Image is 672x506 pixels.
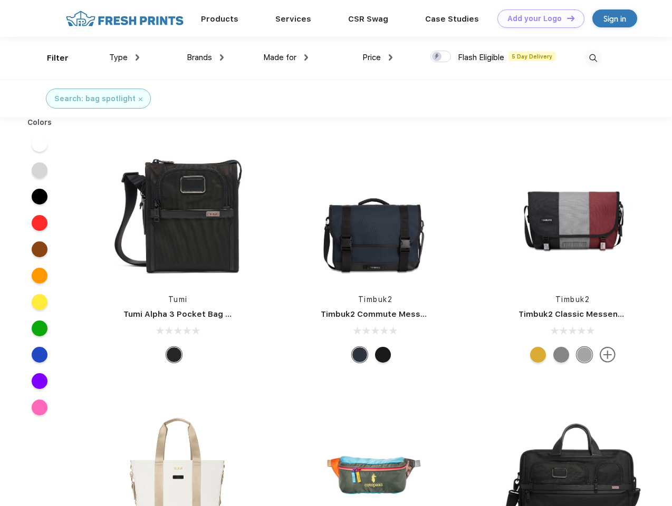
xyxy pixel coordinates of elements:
img: DT [567,15,574,21]
div: Eco Black [375,347,391,363]
img: more.svg [600,347,616,363]
img: dropdown.png [389,54,392,61]
img: desktop_search.svg [584,50,602,67]
a: Tumi [168,295,188,304]
img: dropdown.png [136,54,139,61]
span: Made for [263,53,296,62]
a: Timbuk2 Classic Messenger Bag [519,309,649,319]
div: Search: bag spotlight [54,93,136,104]
a: Timbuk2 Commute Messenger Bag [321,309,462,319]
img: dropdown.png [304,54,308,61]
a: Timbuk2 [555,295,590,304]
div: Filter [47,52,69,64]
img: func=resize&h=266 [503,143,643,284]
span: Price [362,53,381,62]
div: Black [166,347,182,363]
a: Tumi Alpha 3 Pocket Bag Small [123,309,247,319]
img: fo%20logo%202.webp [63,9,187,28]
span: 5 Day Delivery [508,52,555,61]
div: Eco Rind Pop [577,347,592,363]
img: func=resize&h=266 [108,143,248,284]
div: Colors [20,117,60,128]
a: Timbuk2 [358,295,393,304]
img: filter_cancel.svg [139,98,142,101]
span: Brands [187,53,212,62]
div: Sign in [603,13,626,25]
span: Type [109,53,128,62]
div: Add your Logo [507,14,562,23]
div: Eco Gunmetal [553,347,569,363]
img: dropdown.png [220,54,224,61]
img: func=resize&h=266 [305,143,445,284]
span: Flash Eligible [458,53,504,62]
a: Sign in [592,9,637,27]
a: Products [201,14,238,24]
div: Eco Amber [530,347,546,363]
div: Eco Nautical [352,347,368,363]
